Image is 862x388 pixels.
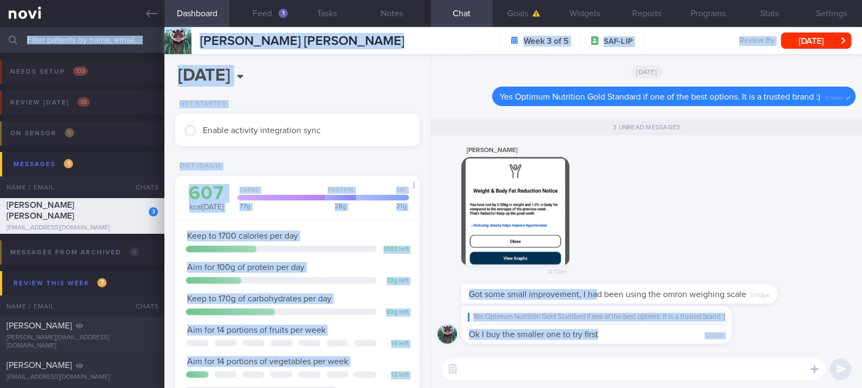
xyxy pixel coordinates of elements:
[65,128,74,137] span: 9
[187,263,304,272] span: Aim for 100g of protein per day
[186,184,227,203] div: 607
[8,126,77,141] div: On sensor
[187,294,331,303] span: Keep to 170g of carbohydrates per day
[175,100,227,108] div: Get Started
[11,157,76,172] div: Messages
[705,329,724,339] span: 12:03pm
[6,321,72,330] span: [PERSON_NAME]
[500,93,820,101] span: Yes Optimum Nutrition Gold Standard if one of the best options. It is a trusted brand :)
[77,97,90,107] span: 38
[149,207,158,216] div: 3
[6,201,74,220] span: [PERSON_NAME] [PERSON_NAME]
[11,276,109,291] div: Review this week
[469,290,746,299] span: Got some small improvement, I had been using the omron weighing scale
[382,308,409,317] div: 93 g left
[461,157,569,265] img: Photo by Gavin Chua
[382,277,409,285] div: 72 g left
[8,245,142,260] div: Messages from Archived
[751,289,770,299] span: 12:03pm
[382,246,409,254] div: 1093 left
[739,36,774,46] span: Review By
[97,278,107,287] span: 7
[121,176,164,198] div: Chats
[781,32,851,49] button: [DATE]
[200,35,404,48] span: [PERSON_NAME] [PERSON_NAME]
[523,36,569,47] strong: Week 3 of 5
[6,373,158,382] div: [EMAIL_ADDRESS][DOMAIN_NAME]
[8,95,92,110] div: Review [DATE]
[353,203,409,209] div: 21 g
[353,187,409,200] div: Fat
[382,371,409,379] div: 12 left
[6,224,158,232] div: [EMAIL_ADDRESS][DOMAIN_NAME]
[175,162,221,170] div: Diet (Daily)
[469,330,598,339] span: Ok I buy the smaller one to try first
[322,187,356,200] div: Protein
[187,326,326,334] span: Aim for 14 portions of fruits per week
[187,357,348,366] span: Aim for 14 portions of vegetables per week
[234,187,324,200] div: Carbs
[825,91,843,102] span: 10:19am
[64,159,73,168] span: 1
[73,67,88,76] span: 103
[130,247,139,257] span: 0
[604,36,633,47] span: SAF-LIP
[548,265,567,275] span: 12:03pm
[382,340,409,348] div: 14 left
[8,64,90,79] div: Needs setup
[234,203,324,209] div: 77 g
[187,232,298,240] span: Keep to 1700 calories per day
[322,203,356,209] div: 28 g
[186,184,227,213] div: kcal [DATE]
[279,9,288,18] div: 1
[6,361,72,370] span: [PERSON_NAME]
[468,313,725,321] div: Yes Optimum Nutrition Gold Standard if one of the best options. It is a trusted brand :)
[6,334,158,350] div: [PERSON_NAME][EMAIL_ADDRESS][DOMAIN_NAME]
[461,144,602,157] div: [PERSON_NAME]
[631,65,662,78] span: [DATE]
[121,295,164,317] div: Chats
